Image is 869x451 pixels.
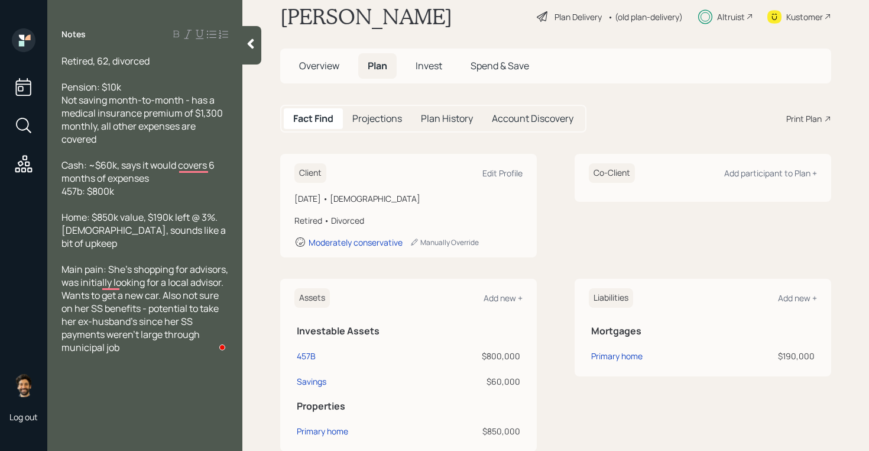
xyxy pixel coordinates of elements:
[352,113,402,124] h5: Projections
[294,163,326,183] h6: Client
[297,425,348,437] div: Primary home
[591,326,815,337] h5: Mortgages
[293,113,333,124] h5: Fact Find
[717,11,745,23] div: Altruist
[589,288,633,308] h6: Liabilities
[294,214,523,227] div: Retired • Divorced
[297,326,520,337] h5: Investable Assets
[484,292,523,304] div: Add new +
[299,59,339,72] span: Overview
[555,11,602,23] div: Plan Delivery
[482,167,523,179] div: Edit Profile
[724,167,817,179] div: Add participant to Plan +
[426,425,520,437] div: $850,000
[309,237,403,248] div: Moderately conservative
[294,192,523,205] div: [DATE] • [DEMOGRAPHIC_DATA]
[297,350,316,362] div: 457B
[294,288,330,308] h6: Assets
[61,263,230,354] span: Main pain: She's shopping for advisors, was initially looking for a local advisor. Wants to get a...
[589,163,635,183] h6: Co-Client
[471,59,529,72] span: Spend & Save
[608,11,683,23] div: • (old plan-delivery)
[426,350,520,362] div: $800,000
[61,80,225,146] span: Pension: $10k Not saving month-to-month - has a medical insurance premium of $1,300 monthly, all ...
[421,113,473,124] h5: Plan History
[61,54,228,354] div: To enrich screen reader interactions, please activate Accessibility in Grammarly extension settings
[9,411,38,423] div: Log out
[368,59,387,72] span: Plan
[492,113,573,124] h5: Account Discovery
[297,375,326,388] div: Savings
[61,159,216,198] span: Cash: ~$60k, says it would covers 6 months of expenses 457b: $800k
[778,292,817,304] div: Add new +
[61,54,150,67] span: Retired, 62, divorced
[280,4,452,30] h1: [PERSON_NAME]
[410,237,479,247] div: Manually Override
[297,401,520,412] h5: Properties
[722,350,815,362] div: $190,000
[12,373,35,397] img: eric-schwartz-headshot.png
[416,59,442,72] span: Invest
[786,112,822,125] div: Print Plan
[591,350,643,362] div: Primary home
[61,211,228,250] span: Home: $850k value, $190k left @ 3%. [DEMOGRAPHIC_DATA], sounds like a bit of upkeep
[426,375,520,388] div: $60,000
[61,28,86,40] label: Notes
[786,11,823,23] div: Kustomer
